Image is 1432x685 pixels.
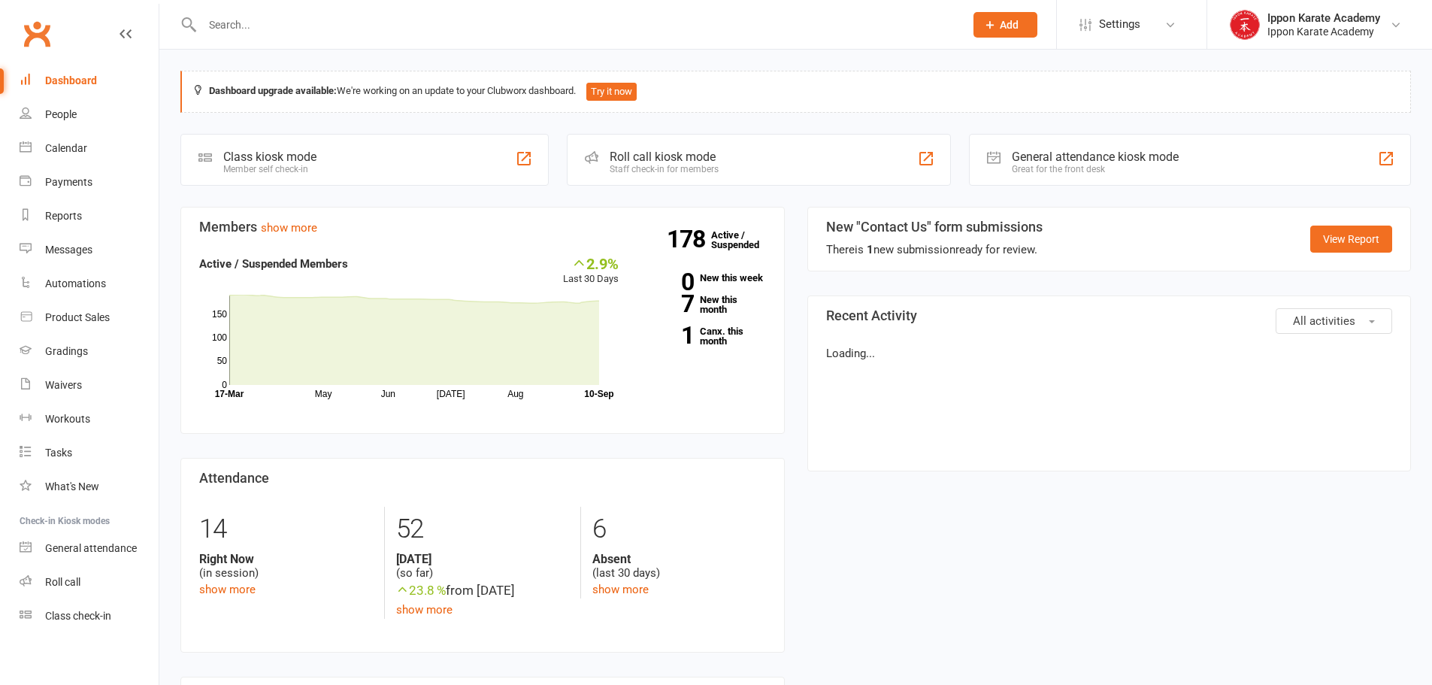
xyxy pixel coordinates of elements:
[45,108,77,120] div: People
[45,244,92,256] div: Messages
[20,267,159,301] a: Automations
[45,542,137,554] div: General attendance
[199,552,373,580] div: (in session)
[586,83,637,101] button: Try it now
[45,447,72,459] div: Tasks
[610,150,719,164] div: Roll call kiosk mode
[20,599,159,633] a: Class kiosk mode
[826,220,1043,235] h3: New "Contact Us" form submissions
[1293,314,1355,328] span: All activities
[223,164,316,174] div: Member self check-in
[20,335,159,368] a: Gradings
[592,552,765,580] div: (last 30 days)
[641,271,694,293] strong: 0
[45,379,82,391] div: Waivers
[826,308,1393,323] h3: Recent Activity
[592,583,649,596] a: show more
[610,164,719,174] div: Staff check-in for members
[641,324,694,347] strong: 1
[18,15,56,53] a: Clubworx
[1012,150,1179,164] div: General attendance kiosk mode
[667,228,711,250] strong: 178
[973,12,1037,38] button: Add
[20,436,159,470] a: Tasks
[1267,11,1380,25] div: Ippon Karate Academy
[45,74,97,86] div: Dashboard
[396,580,569,601] div: from [DATE]
[45,277,106,289] div: Automations
[20,402,159,436] a: Workouts
[1012,164,1179,174] div: Great for the front desk
[199,257,348,271] strong: Active / Suspended Members
[199,507,373,552] div: 14
[711,219,777,261] a: 178Active / Suspended
[209,85,337,96] strong: Dashboard upgrade available:
[45,176,92,188] div: Payments
[592,507,765,552] div: 6
[396,507,569,552] div: 52
[20,301,159,335] a: Product Sales
[20,532,159,565] a: General attendance kiosk mode
[20,368,159,402] a: Waivers
[641,273,766,283] a: 0New this week
[198,14,954,35] input: Search...
[20,132,159,165] a: Calendar
[199,583,256,596] a: show more
[45,345,88,357] div: Gradings
[45,413,90,425] div: Workouts
[20,233,159,267] a: Messages
[396,552,569,566] strong: [DATE]
[199,471,766,486] h3: Attendance
[20,98,159,132] a: People
[1000,19,1019,31] span: Add
[20,470,159,504] a: What's New
[45,311,110,323] div: Product Sales
[592,552,765,566] strong: Absent
[867,243,873,256] strong: 1
[199,220,766,235] h3: Members
[45,210,82,222] div: Reports
[1267,25,1380,38] div: Ippon Karate Academy
[20,165,159,199] a: Payments
[563,255,619,271] div: 2.9%
[199,552,373,566] strong: Right Now
[826,344,1393,362] p: Loading...
[223,150,316,164] div: Class kiosk mode
[1099,8,1140,41] span: Settings
[180,71,1411,113] div: We're working on an update to your Clubworx dashboard.
[396,603,453,617] a: show more
[45,480,99,493] div: What's New
[20,64,159,98] a: Dashboard
[641,292,694,315] strong: 7
[1310,226,1392,253] a: View Report
[45,142,87,154] div: Calendar
[20,565,159,599] a: Roll call
[45,576,80,588] div: Roll call
[641,326,766,346] a: 1Canx. this month
[261,221,317,235] a: show more
[396,583,446,598] span: 23.8 %
[1276,308,1392,334] button: All activities
[1230,10,1260,40] img: thumb_image1755321526.png
[396,552,569,580] div: (so far)
[45,610,111,622] div: Class check-in
[563,255,619,287] div: Last 30 Days
[641,295,766,314] a: 7New this month
[826,241,1043,259] div: There is new submission ready for review.
[20,199,159,233] a: Reports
